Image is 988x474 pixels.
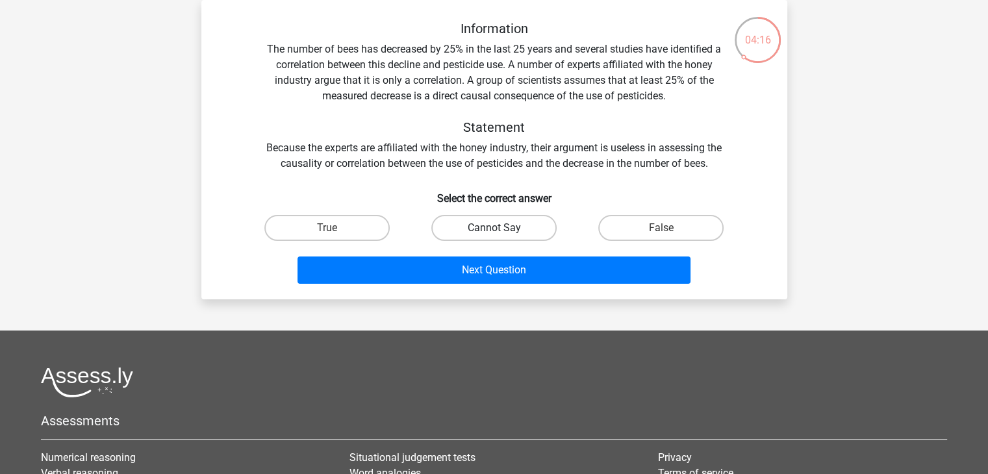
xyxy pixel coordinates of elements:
[349,451,475,464] a: Situational judgement tests
[41,367,133,397] img: Assessly logo
[222,182,766,205] h6: Select the correct answer
[431,215,557,241] label: Cannot Say
[658,451,692,464] a: Privacy
[733,16,782,48] div: 04:16
[264,215,390,241] label: True
[222,21,766,171] div: The number of bees has decreased by 25% in the last 25 years and several studies have identified ...
[41,451,136,464] a: Numerical reasoning
[41,413,947,429] h5: Assessments
[264,119,725,135] h5: Statement
[298,256,690,284] button: Next Question
[264,21,725,36] h5: Information
[598,215,724,241] label: False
